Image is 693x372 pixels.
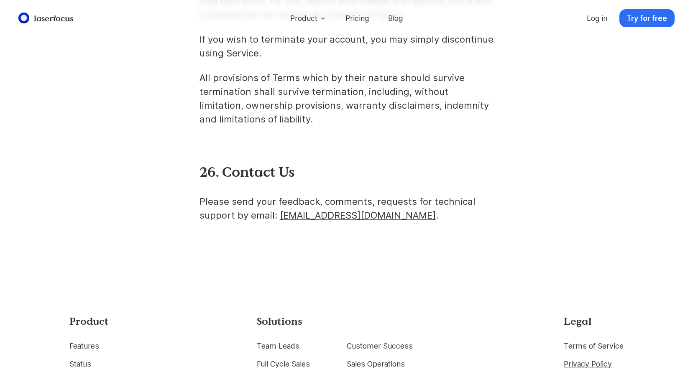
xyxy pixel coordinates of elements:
h2: 26. Contact Us [199,163,465,181]
p: Please send your feedback, comments, requests for technical support by email: . [199,195,494,222]
button: Product [283,9,333,27]
a: Sales Operations [347,359,405,368]
a: Blog [381,9,410,27]
h2: Solutions [257,314,416,327]
a: Terms of Service [564,341,624,350]
a: Privacy Policy [564,359,612,368]
a: Customer Success [347,341,413,350]
a: laserfocus [16,10,76,26]
a: Features [69,341,99,350]
a: Pricing [338,9,376,27]
h2: Product [69,314,109,327]
a: Log in [580,9,615,27]
a: Team Leads [257,341,299,350]
a: Full Cycle Sales [257,359,310,368]
p: If you wish to terminate your account, you may simply discontinue using Service. [199,33,494,60]
h2: Legal [564,314,624,327]
p: All provisions of Terms which by their nature should survive termination shall survive terminatio... [199,71,494,126]
a: Status [69,359,91,368]
a: Try for free [619,9,675,27]
a: [EMAIL_ADDRESS][DOMAIN_NAME] [280,210,436,221]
